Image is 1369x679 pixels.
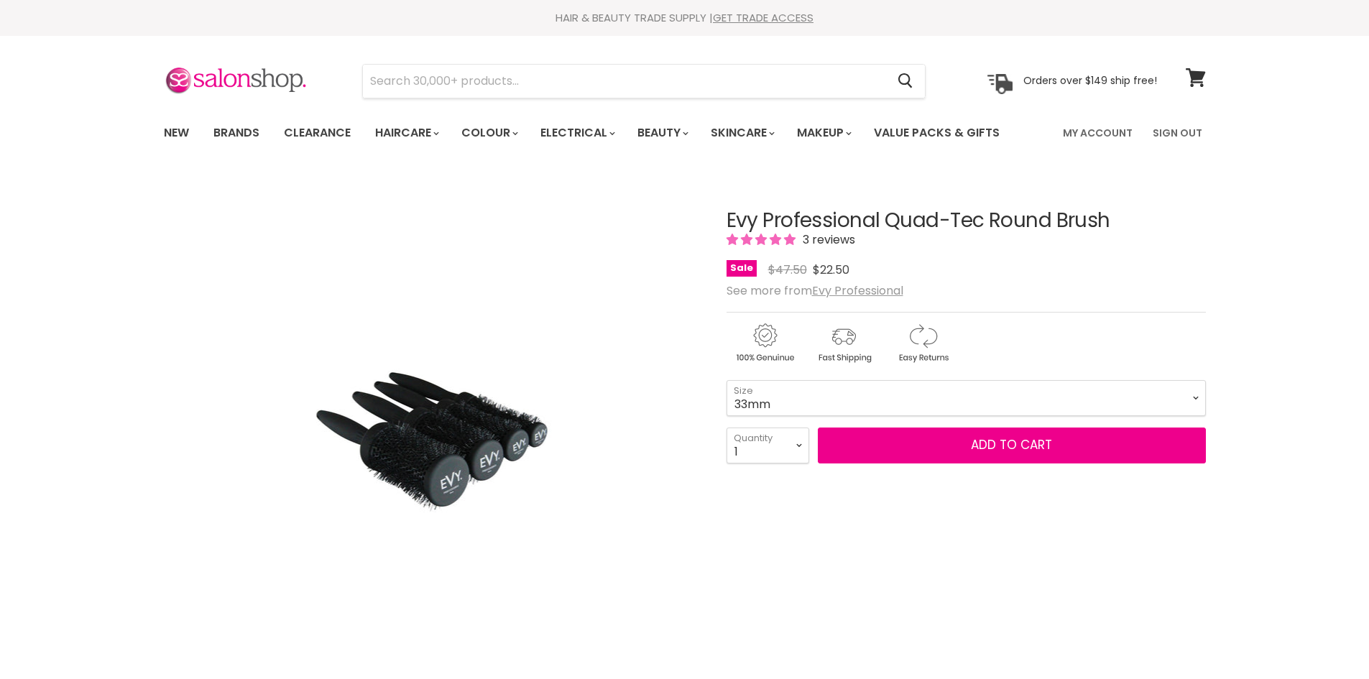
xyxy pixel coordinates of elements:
a: Value Packs & Gifts [863,118,1010,148]
a: Beauty [627,118,697,148]
a: GET TRADE ACCESS [713,10,813,25]
select: Quantity [727,428,809,463]
a: Brands [203,118,270,148]
a: Electrical [530,118,624,148]
span: 3 reviews [798,231,855,248]
span: See more from [727,282,903,299]
iframe: Gorgias live chat messenger [1297,611,1355,665]
button: Add to cart [818,428,1206,463]
img: genuine.gif [727,321,803,365]
a: Clearance [273,118,361,148]
a: Colour [451,118,527,148]
span: 5.00 stars [727,231,798,248]
a: Evy Professional [812,282,903,299]
span: Add to cart [971,436,1052,453]
img: shipping.gif [806,321,882,365]
a: Haircare [364,118,448,148]
a: Makeup [786,118,860,148]
span: $47.50 [768,262,807,278]
span: $22.50 [813,262,849,278]
p: Orders over $149 ship free! [1023,74,1157,87]
nav: Main [146,112,1224,154]
span: Sale [727,260,757,277]
form: Product [362,64,926,98]
div: HAIR & BEAUTY TRADE SUPPLY | [146,11,1224,25]
h1: Evy Professional Quad-Tec Round Brush [727,210,1206,232]
a: Skincare [700,118,783,148]
a: New [153,118,200,148]
a: Sign Out [1144,118,1211,148]
button: Search [887,65,925,98]
input: Search [363,65,887,98]
ul: Main menu [153,112,1033,154]
a: My Account [1054,118,1141,148]
img: returns.gif [885,321,961,365]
